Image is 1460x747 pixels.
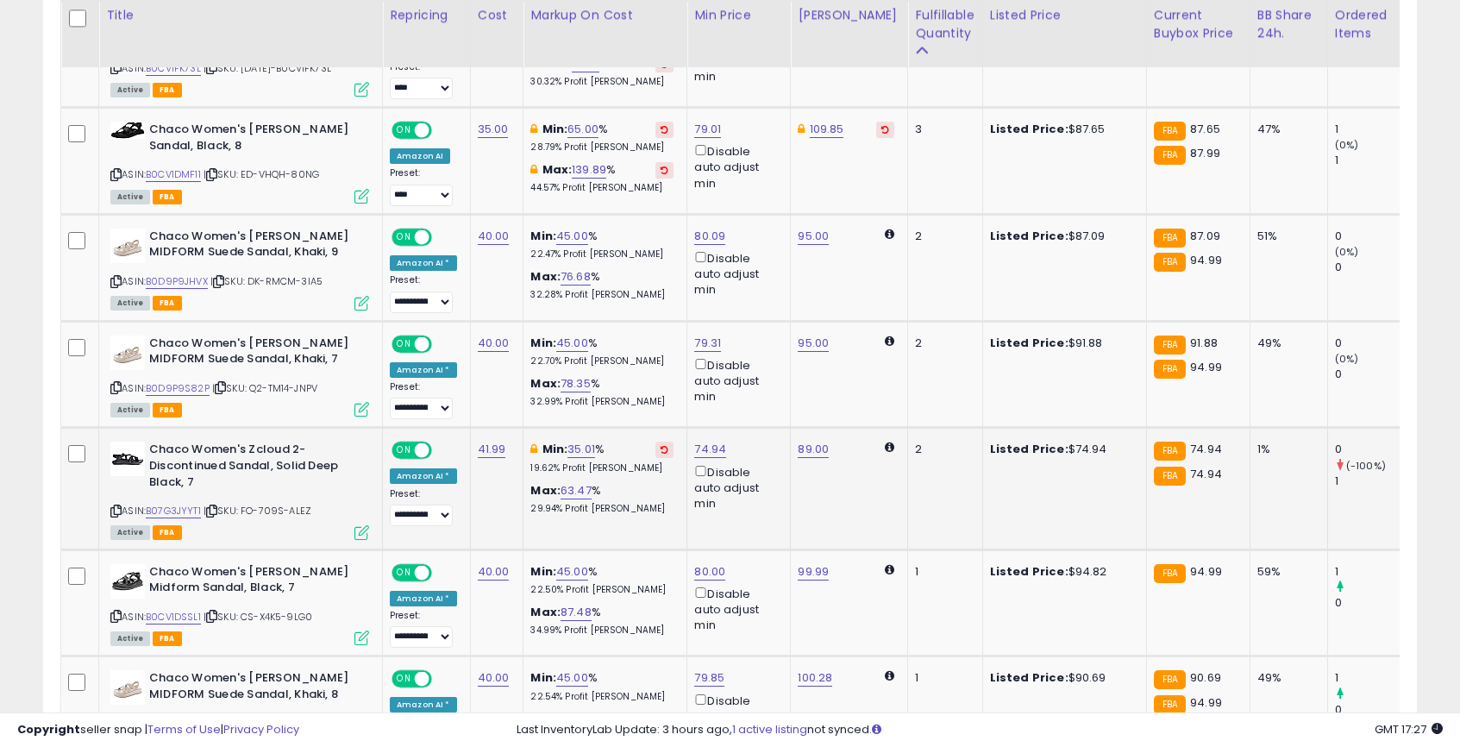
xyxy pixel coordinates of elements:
[1335,153,1405,168] div: 1
[1257,229,1314,244] div: 51%
[530,503,674,515] p: 29.94% Profit [PERSON_NAME]
[429,229,457,244] span: OFF
[798,335,829,352] a: 95.00
[390,148,450,164] div: Amazon AI
[147,721,221,738] a: Terms of Use
[390,362,457,378] div: Amazon AI *
[1257,122,1314,137] div: 47%
[1154,122,1186,141] small: FBA
[990,441,1068,457] b: Listed Price:
[915,229,968,244] div: 2
[1190,121,1220,137] span: 87.65
[1335,336,1405,351] div: 0
[798,669,832,687] a: 100.28
[798,228,829,245] a: 95.00
[990,669,1068,686] b: Listed Price:
[530,248,674,261] p: 22.47% Profit [PERSON_NAME]
[530,228,556,244] b: Min:
[1154,695,1186,714] small: FBA
[146,61,201,76] a: B0CV1FK73L
[798,441,829,458] a: 89.00
[1154,670,1186,689] small: FBA
[798,6,900,24] div: [PERSON_NAME]
[530,182,674,194] p: 44.57% Profit [PERSON_NAME]
[694,228,725,245] a: 80.09
[915,564,968,580] div: 1
[572,161,606,179] a: 139.89
[915,442,968,457] div: 2
[393,443,415,458] span: ON
[1190,145,1220,161] span: 87.99
[110,229,369,309] div: ASIN:
[110,525,150,540] span: All listings currently available for purchase on Amazon
[530,269,674,301] div: %
[106,6,375,24] div: Title
[478,6,517,24] div: Cost
[561,375,591,392] a: 78.35
[530,483,674,515] div: %
[390,468,457,484] div: Amazon AI *
[393,229,415,244] span: ON
[990,229,1133,244] div: $87.09
[1335,229,1405,244] div: 0
[153,296,182,311] span: FBA
[517,722,1443,738] div: Last InventoryLab Update: 3 hours ago, not synced.
[149,229,359,265] b: Chaco Women's [PERSON_NAME] MIDFORM Suede Sandal, Khaki, 9
[153,83,182,97] span: FBA
[990,670,1133,686] div: $90.69
[542,55,573,72] b: Max:
[530,336,674,367] div: %
[393,672,415,687] span: ON
[429,123,457,138] span: OFF
[210,274,323,288] span: | SKU: DK-RMCM-3IA5
[393,336,415,351] span: ON
[1154,360,1186,379] small: FBA
[212,381,317,395] span: | SKU: Q2-TM14-JNPV
[390,255,457,271] div: Amazon AI *
[694,355,777,405] div: Disable auto adjust min
[1335,474,1405,489] div: 1
[1335,6,1398,42] div: Ordered Items
[530,482,561,499] b: Max:
[1375,721,1443,738] span: 2025-08-15 17:27 GMT
[694,584,777,634] div: Disable auto adjust min
[1154,253,1186,272] small: FBA
[110,442,369,537] div: ASIN:
[17,722,299,738] div: seller snap | |
[530,76,674,88] p: 30.32% Profit [PERSON_NAME]
[567,441,595,458] a: 35.01
[1335,595,1405,611] div: 0
[530,289,674,301] p: 32.28% Profit [PERSON_NAME]
[530,691,674,703] p: 22.54% Profit [PERSON_NAME]
[110,122,145,139] img: 31LBJDhaiDL._SL40_.jpg
[110,442,145,476] img: 41D3z-7HdjL._SL40_.jpg
[990,335,1068,351] b: Listed Price:
[429,443,457,458] span: OFF
[1335,352,1359,366] small: (0%)
[530,355,674,367] p: 22.70% Profit [PERSON_NAME]
[1190,694,1222,711] span: 94.99
[1335,564,1405,580] div: 1
[1335,442,1405,457] div: 0
[204,167,319,181] span: | SKU: ED-VHQH-80NG
[17,721,80,738] strong: Copyright
[990,6,1139,24] div: Listed Price
[990,228,1068,244] b: Listed Price:
[694,669,724,687] a: 79.85
[530,442,674,474] div: %
[694,563,725,581] a: 80.00
[1257,336,1314,351] div: 49%
[1154,442,1186,461] small: FBA
[110,336,145,370] img: 31isT+HZR0L._SL40_.jpg
[530,584,674,596] p: 22.50% Profit [PERSON_NAME]
[110,15,369,95] div: ASIN:
[1154,146,1186,165] small: FBA
[542,161,573,178] b: Max:
[542,441,568,457] b: Min:
[204,61,331,75] span: | SKU: [DATE]-B0CV1FK73L
[1190,466,1222,482] span: 74.94
[1154,336,1186,355] small: FBA
[530,376,674,408] div: %
[694,335,721,352] a: 79.31
[149,442,359,494] b: Chaco Women's Zcloud 2-Discontinued Sandal, Solid Deep Black, 7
